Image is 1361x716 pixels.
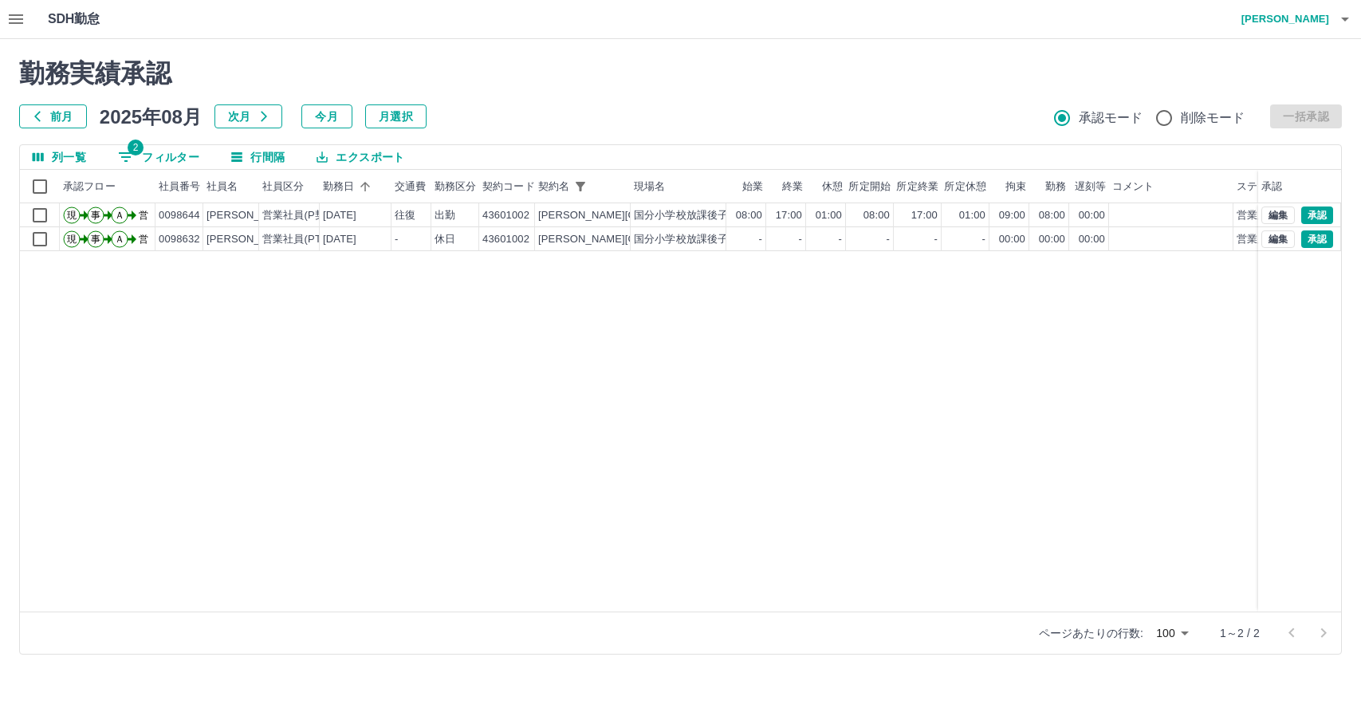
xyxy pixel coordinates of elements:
[726,170,766,203] div: 始業
[395,232,398,247] div: -
[395,208,415,223] div: 往復
[159,208,200,223] div: 0098644
[155,170,203,203] div: 社員番号
[569,175,592,198] button: フィルター表示
[365,104,427,128] button: 月選択
[218,145,297,169] button: 行間隔
[1237,208,1310,223] div: 営業所長承認待
[816,208,842,223] div: 01:00
[759,232,762,247] div: -
[1039,625,1143,641] p: ページあたりの行数:
[128,140,144,155] span: 2
[1301,207,1333,224] button: 承認
[262,232,346,247] div: 営業社員(PT契約)
[1039,208,1065,223] div: 08:00
[538,232,735,247] div: [PERSON_NAME][GEOGRAPHIC_DATA]
[1150,622,1194,645] div: 100
[1220,625,1260,641] p: 1～2 / 2
[1079,108,1143,128] span: 承認モード
[1261,170,1282,203] div: 承認
[1237,170,1289,203] div: ステータス
[1075,170,1106,203] div: 遅刻等
[806,170,846,203] div: 休憩
[19,58,1342,89] h2: 勤務実績承認
[959,208,985,223] div: 01:00
[1069,170,1109,203] div: 遅刻等
[91,234,100,245] text: 事
[105,145,212,169] button: フィルター表示
[1029,170,1069,203] div: 勤務
[1233,170,1329,203] div: ステータス
[776,208,802,223] div: 17:00
[887,232,890,247] div: -
[1261,207,1295,224] button: 編集
[634,232,770,247] div: 国分小学校放課後子ども教室
[1039,232,1065,247] div: 00:00
[207,170,238,203] div: 社員名
[115,234,124,245] text: Ａ
[822,170,843,203] div: 休憩
[942,170,989,203] div: 所定休憩
[848,170,891,203] div: 所定開始
[301,104,352,128] button: 今月
[999,232,1025,247] div: 00:00
[944,170,986,203] div: 所定休憩
[20,145,99,169] button: 列選択
[323,170,354,203] div: 勤務日
[631,170,726,203] div: 現場名
[482,232,529,247] div: 43601002
[262,170,305,203] div: 社員区分
[1079,232,1105,247] div: 00:00
[1112,170,1154,203] div: コメント
[1237,232,1310,247] div: 営業所長承認待
[1005,170,1026,203] div: 拘束
[100,104,202,128] h5: 2025年08月
[214,104,282,128] button: 次月
[1301,230,1333,248] button: 承認
[999,208,1025,223] div: 09:00
[323,232,356,247] div: [DATE]
[896,170,938,203] div: 所定終業
[435,208,455,223] div: 出勤
[569,175,592,198] div: 1件のフィルターを適用中
[1109,170,1233,203] div: コメント
[435,170,477,203] div: 勤務区分
[634,170,665,203] div: 現場名
[431,170,479,203] div: 勤務区分
[262,208,340,223] div: 営業社員(P契約)
[982,232,985,247] div: -
[538,170,569,203] div: 契約名
[1079,208,1105,223] div: 00:00
[354,175,376,198] button: ソート
[159,232,200,247] div: 0098632
[323,208,356,223] div: [DATE]
[1181,108,1245,128] span: 削除モード
[19,104,87,128] button: 前月
[207,208,293,223] div: [PERSON_NAME]
[435,232,455,247] div: 休日
[259,170,320,203] div: 社員区分
[395,170,426,203] div: 交通費
[203,170,259,203] div: 社員名
[139,234,148,245] text: 営
[863,208,890,223] div: 08:00
[846,170,894,203] div: 所定開始
[60,170,155,203] div: 承認フロー
[479,170,535,203] div: 契約コード
[139,210,148,221] text: 営
[67,234,77,245] text: 現
[391,170,431,203] div: 交通費
[63,170,116,203] div: 承認フロー
[934,232,938,247] div: -
[538,208,735,223] div: [PERSON_NAME][GEOGRAPHIC_DATA]
[482,170,535,203] div: 契約コード
[482,208,529,223] div: 43601002
[894,170,942,203] div: 所定終業
[320,170,391,203] div: 勤務日
[207,232,293,247] div: [PERSON_NAME]
[839,232,842,247] div: -
[634,208,770,223] div: 国分小学校放課後子ども教室
[115,210,124,221] text: Ａ
[911,208,938,223] div: 17:00
[159,170,201,203] div: 社員番号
